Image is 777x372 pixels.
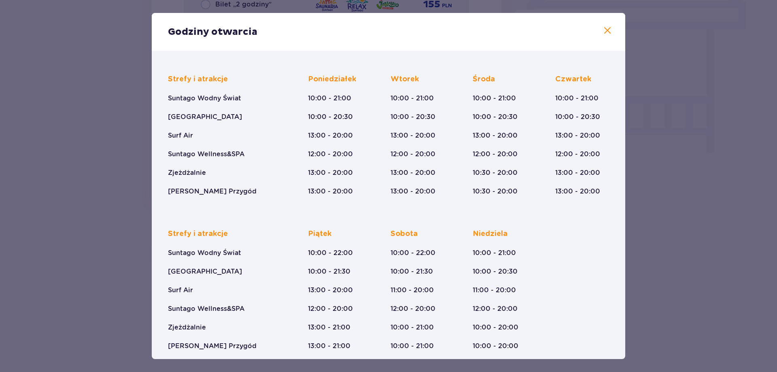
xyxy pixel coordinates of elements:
p: Czwartek [555,74,591,84]
p: Poniedziałek [308,74,356,84]
p: 10:00 - 20:30 [391,113,435,121]
p: Strefy i atrakcje [168,229,228,239]
p: 12:00 - 20:00 [473,304,518,313]
p: 13:00 - 20:00 [555,168,600,177]
p: 10:00 - 21:00 [308,94,351,103]
p: Suntago Wellness&SPA [168,150,244,159]
p: 10:00 - 20:30 [473,113,518,121]
p: 11:00 - 20:00 [473,286,516,295]
p: 13:00 - 20:00 [308,286,353,295]
p: 13:00 - 20:00 [555,187,600,196]
p: [PERSON_NAME] Przygód [168,187,257,196]
p: 10:00 - 20:30 [555,113,600,121]
p: Zjeżdżalnie [168,168,206,177]
p: 12:00 - 20:00 [473,150,518,159]
p: Surf Air [168,131,193,140]
p: 10:00 - 21:00 [473,249,516,257]
p: 13:00 - 20:00 [391,131,435,140]
p: 10:00 - 20:30 [473,267,518,276]
p: 10:30 - 20:00 [473,168,518,177]
p: Suntago Wodny Świat [168,249,241,257]
p: 10:00 - 21:00 [391,94,434,103]
p: 10:30 - 20:00 [473,187,518,196]
p: 10:00 - 20:30 [308,113,353,121]
p: 12:00 - 20:00 [308,304,353,313]
p: Wtorek [391,74,419,84]
p: 13:00 - 20:00 [308,168,353,177]
p: 10:00 - 22:00 [308,249,353,257]
p: 13:00 - 20:00 [473,131,518,140]
p: Środa [473,74,495,84]
p: Piątek [308,229,331,239]
p: 13:00 - 20:00 [308,131,353,140]
p: 10:00 - 21:00 [473,94,516,103]
p: Strefy i atrakcje [168,74,228,84]
p: 10:00 - 22:00 [391,249,435,257]
p: 13:00 - 21:00 [308,323,350,332]
p: [GEOGRAPHIC_DATA] [168,267,242,276]
p: 13:00 - 20:00 [555,131,600,140]
p: Godziny otwarcia [168,26,257,38]
p: 12:00 - 20:00 [391,150,435,159]
p: 12:00 - 20:00 [308,150,353,159]
p: 10:00 - 20:00 [473,342,518,351]
p: 12:00 - 20:00 [555,150,600,159]
p: 10:00 - 21:30 [308,267,350,276]
p: 12:00 - 20:00 [391,304,435,313]
p: Zjeżdżalnie [168,323,206,332]
p: 10:00 - 21:00 [391,323,434,332]
p: 10:00 - 21:00 [391,342,434,351]
p: 13:00 - 20:00 [391,187,435,196]
p: 13:00 - 21:00 [308,342,350,351]
p: [PERSON_NAME] Przygód [168,342,257,351]
p: 10:00 - 21:00 [555,94,599,103]
p: 13:00 - 20:00 [391,168,435,177]
p: Sobota [391,229,418,239]
p: Suntago Wodny Świat [168,94,241,103]
p: 13:00 - 20:00 [308,187,353,196]
p: Niedziela [473,229,507,239]
p: Suntago Wellness&SPA [168,304,244,313]
p: 11:00 - 20:00 [391,286,434,295]
p: Surf Air [168,286,193,295]
p: 10:00 - 20:00 [473,323,518,332]
p: 10:00 - 21:30 [391,267,433,276]
p: [GEOGRAPHIC_DATA] [168,113,242,121]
